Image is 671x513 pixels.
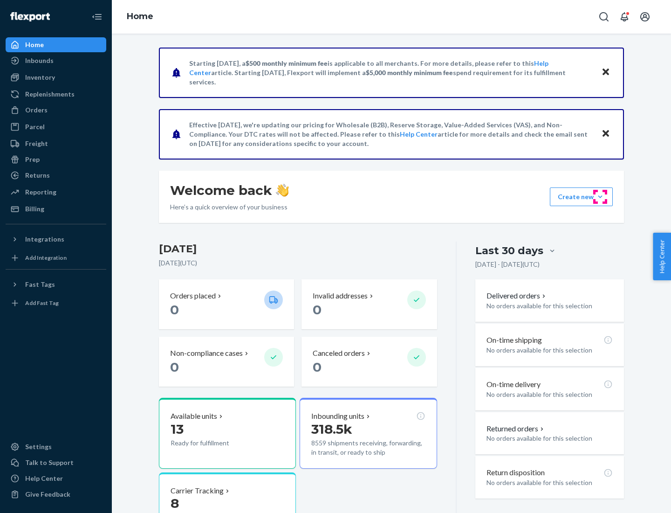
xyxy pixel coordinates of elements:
[171,495,179,511] span: 8
[170,202,289,212] p: Here’s a quick overview of your business
[171,438,257,448] p: Ready for fulfillment
[486,346,613,355] p: No orders available for this selection
[25,442,52,451] div: Settings
[189,120,592,148] p: Effective [DATE], we're updating our pricing for Wholesale (B2B), Reserve Storage, Value-Added Se...
[300,398,437,469] button: Inbounding units318.5k8559 shipments receiving, forwarding, in transit, or ready to ship
[486,379,541,390] p: On-time delivery
[6,168,106,183] a: Returns
[486,467,545,478] p: Return disposition
[159,242,437,256] h3: [DATE]
[25,105,48,115] div: Orders
[313,291,368,301] p: Invalid addresses
[301,337,437,387] button: Canceled orders 0
[475,243,543,258] div: Last 30 days
[6,103,106,118] a: Orders
[6,37,106,52] a: Home
[301,279,437,329] button: Invalid addresses 0
[170,359,179,375] span: 0
[6,70,106,85] a: Inventory
[25,474,63,483] div: Help Center
[311,411,364,422] p: Inbounding units
[171,485,224,496] p: Carrier Tracking
[6,296,106,311] a: Add Fast Tag
[25,155,40,164] div: Prep
[25,490,70,499] div: Give Feedback
[25,40,44,49] div: Home
[6,277,106,292] button: Fast Tags
[6,455,106,470] a: Talk to Support
[25,139,48,148] div: Freight
[486,390,613,399] p: No orders available for this selection
[171,411,217,422] p: Available units
[246,59,328,67] span: $500 monthly minimum fee
[600,66,612,79] button: Close
[6,487,106,502] button: Give Feedback
[636,7,654,26] button: Open account menu
[486,478,613,487] p: No orders available for this selection
[6,232,106,247] button: Integrations
[170,291,216,301] p: Orders placed
[25,187,56,197] div: Reporting
[400,130,438,138] a: Help Center
[366,69,453,76] span: $5,000 monthly minimum fee
[25,299,59,307] div: Add Fast Tag
[486,434,613,443] p: No orders available for this selection
[25,254,67,262] div: Add Integration
[189,59,592,87] p: Starting [DATE], a is applicable to all merchants. For more details, please refer to this article...
[159,258,437,268] p: [DATE] ( UTC )
[6,250,106,265] a: Add Integration
[159,337,294,387] button: Non-compliance cases 0
[6,201,106,216] a: Billing
[475,260,540,269] p: [DATE] - [DATE] ( UTC )
[313,359,322,375] span: 0
[127,11,153,21] a: Home
[486,301,613,311] p: No orders available for this selection
[6,53,106,68] a: Inbounds
[170,182,289,199] h1: Welcome back
[25,204,44,214] div: Billing
[88,7,106,26] button: Close Navigation
[159,279,294,329] button: Orders placed 0
[171,421,184,437] span: 13
[311,421,352,437] span: 318.5k
[6,119,106,134] a: Parcel
[313,348,365,359] p: Canceled orders
[6,185,106,200] a: Reporting
[550,187,613,206] button: Create new
[25,90,75,99] div: Replenishments
[486,335,542,346] p: On-time shipping
[25,458,74,467] div: Talk to Support
[25,280,55,289] div: Fast Tags
[313,302,322,318] span: 0
[486,423,546,434] button: Returned orders
[170,348,243,359] p: Non-compliance cases
[311,438,425,457] p: 8559 shipments receiving, forwarding, in transit, or ready to ship
[25,56,54,65] div: Inbounds
[486,291,548,301] button: Delivered orders
[170,302,179,318] span: 0
[159,398,296,469] button: Available units13Ready for fulfillment
[6,152,106,167] a: Prep
[25,73,55,82] div: Inventory
[6,136,106,151] a: Freight
[6,87,106,102] a: Replenishments
[6,471,106,486] a: Help Center
[119,3,161,30] ol: breadcrumbs
[600,127,612,141] button: Close
[595,7,613,26] button: Open Search Box
[6,439,106,454] a: Settings
[653,233,671,280] button: Help Center
[25,235,64,244] div: Integrations
[10,12,50,21] img: Flexport logo
[25,171,50,180] div: Returns
[25,122,45,132] div: Parcel
[276,184,289,197] img: hand-wave emoji
[615,7,634,26] button: Open notifications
